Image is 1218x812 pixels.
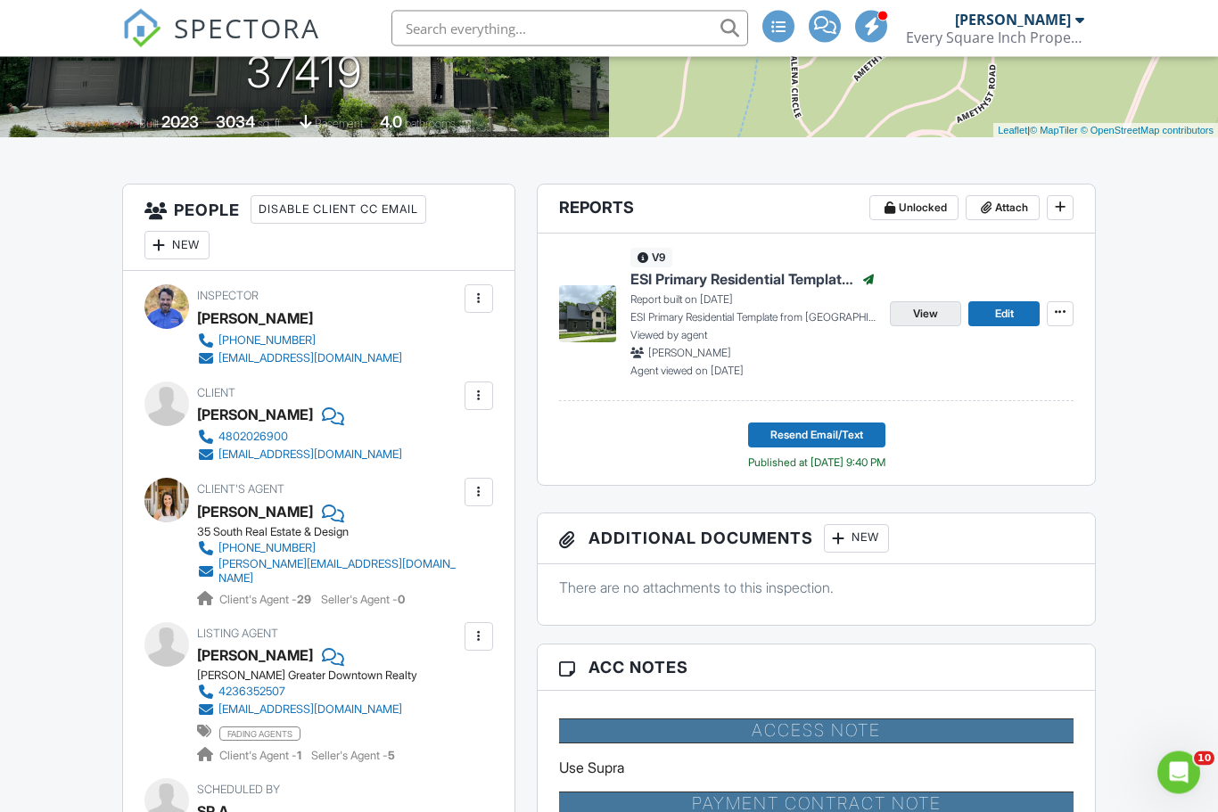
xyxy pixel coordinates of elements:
[139,118,159,131] span: Built
[538,514,1095,565] h3: Additional Documents
[197,526,474,540] div: 35 South Real Estate & Design
[251,196,426,225] div: Disable Client CC Email
[538,645,1095,692] h3: ACC Notes
[218,431,288,445] div: 4802026900
[559,578,1074,598] p: There are no attachments to this inspection.
[219,727,300,742] span: fading agents
[197,669,417,684] div: [PERSON_NAME] Greater Downtown Realty
[197,290,259,303] span: Inspector
[161,113,199,132] div: 2023
[197,332,402,350] a: [PHONE_NUMBER]
[218,334,316,349] div: [PHONE_NUMBER]
[197,684,403,701] a: 4236352507
[219,750,304,763] span: Client's Agent -
[1030,126,1078,136] a: © MapTiler
[197,558,460,586] a: [PERSON_NAME][EMAIL_ADDRESS][DOMAIN_NAME]
[144,232,210,260] div: New
[993,124,1218,139] div: |
[122,9,161,48] img: The Best Home Inspection Software - Spectora
[1157,751,1200,794] iframe: Intercom live chat
[122,24,320,62] a: SPECTORA
[297,594,311,607] strong: 29
[197,402,313,429] div: [PERSON_NAME]
[197,306,313,332] div: [PERSON_NAME]
[218,448,402,463] div: [EMAIL_ADDRESS][DOMAIN_NAME]
[197,540,460,558] a: [PHONE_NUMBER]
[197,783,280,797] span: Scheduled By
[197,483,284,496] span: Client's Agent
[311,750,395,763] span: Seller's Agent -
[955,11,1071,29] div: [PERSON_NAME]
[218,558,460,586] div: [PERSON_NAME][EMAIL_ADDRESS][DOMAIN_NAME]
[1081,126,1214,136] a: © OpenStreetMap contributors
[906,29,1084,46] div: Every Square Inch Property Inspection
[174,9,320,46] span: SPECTORA
[197,350,402,368] a: [EMAIL_ADDRESS][DOMAIN_NAME]
[197,429,402,447] a: 4802026900
[258,118,283,131] span: sq. ft.
[824,525,889,554] div: New
[218,542,316,556] div: [PHONE_NUMBER]
[998,126,1027,136] a: Leaflet
[559,719,1074,744] h4: Access Note
[391,11,748,46] input: Search everything...
[398,594,405,607] strong: 0
[197,701,403,719] a: [EMAIL_ADDRESS][DOMAIN_NAME]
[197,627,278,641] span: Listing Agent
[380,113,402,132] div: 4.0
[197,447,402,464] a: [EMAIL_ADDRESS][DOMAIN_NAME]
[321,594,405,607] span: Seller's Agent -
[197,387,235,400] span: Client
[197,499,313,526] a: [PERSON_NAME]
[559,759,1074,778] p: Use Supra
[123,185,514,272] h3: People
[297,750,301,763] strong: 1
[219,594,314,607] span: Client's Agent -
[197,643,313,669] a: [PERSON_NAME]
[1194,751,1214,766] span: 10
[405,118,456,131] span: bathrooms
[315,118,363,131] span: basement
[388,750,395,763] strong: 5
[218,703,402,718] div: [EMAIL_ADDRESS][DOMAIN_NAME]
[216,113,255,132] div: 3034
[218,352,402,366] div: [EMAIL_ADDRESS][DOMAIN_NAME]
[218,685,285,700] div: 4236352507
